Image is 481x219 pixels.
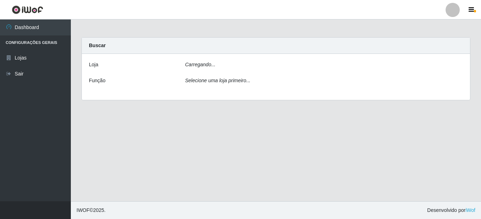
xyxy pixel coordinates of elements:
a: iWof [465,207,475,213]
i: Carregando... [185,62,216,67]
span: IWOF [77,207,90,213]
strong: Buscar [89,43,106,48]
i: Selecione uma loja primeiro... [185,78,250,83]
label: Loja [89,61,98,68]
label: Função [89,77,106,84]
span: © 2025 . [77,207,106,214]
span: Desenvolvido por [427,207,475,214]
img: CoreUI Logo [12,5,43,14]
